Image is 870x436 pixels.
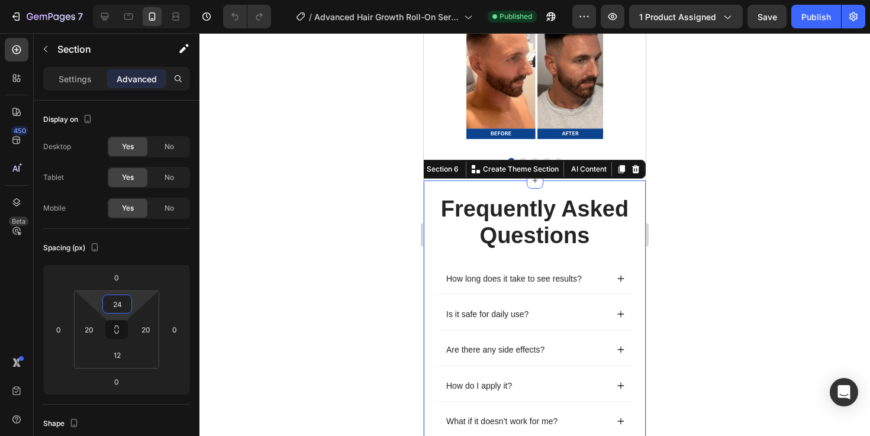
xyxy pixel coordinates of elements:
button: Publish [791,5,841,28]
iframe: Design area [424,33,646,436]
button: AI Content [143,129,185,143]
button: 7 [5,5,88,28]
p: How do I apply it? [22,347,88,358]
span: / [309,11,312,23]
div: Open Intercom Messenger [830,378,858,406]
button: Dot [96,125,103,132]
div: 450 [11,126,28,135]
span: No [165,203,174,214]
span: Frequently Asked Questions [17,163,205,215]
p: What if it doesn’t work for me? [22,383,134,393]
div: Tablet [43,172,64,183]
input: 24 [105,295,129,313]
button: Dot [84,125,91,132]
span: Published [500,11,532,22]
div: Desktop [43,141,71,152]
p: Advanced [117,73,157,85]
p: Section [57,42,154,56]
div: Mobile [43,203,66,214]
input: 0 [105,269,128,286]
p: Is it safe for daily use? [22,276,105,286]
span: No [165,141,174,152]
span: 1 product assigned [639,11,716,23]
div: Spacing (px) [43,240,102,256]
div: Display on [43,112,95,128]
button: 1 product assigned [629,5,743,28]
div: Undo/Redo [223,5,271,28]
span: Yes [122,172,134,183]
button: Dot [120,125,127,132]
p: Are there any side effects? [22,311,121,322]
p: Create Theme Section [59,131,135,141]
input: 0 [166,321,183,338]
span: Yes [122,141,134,152]
div: Section 6 [1,131,37,141]
button: Dot [108,125,115,132]
button: Dot [131,125,138,132]
p: 7 [78,9,83,24]
span: No [165,172,174,183]
span: Advanced Hair Growth Roll-On Serum [314,11,459,23]
input: 0 [50,321,67,338]
span: Save [758,12,777,22]
div: Publish [801,11,831,23]
div: Beta [9,217,28,226]
p: Settings [59,73,92,85]
button: Save [747,5,787,28]
input: 20px [137,321,154,338]
input: 12px [105,346,129,364]
input: 0 [105,373,128,390]
span: Yes [122,203,134,214]
p: How long does it take to see results? [22,240,158,251]
div: Shape [43,416,81,432]
input: 20px [80,321,98,338]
